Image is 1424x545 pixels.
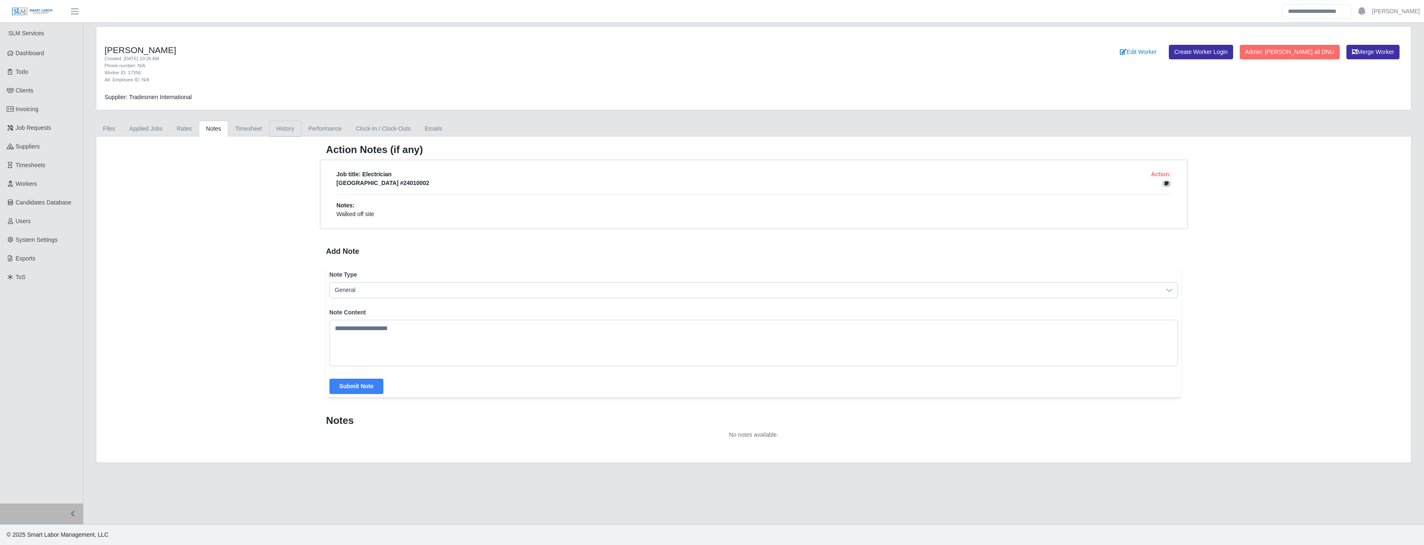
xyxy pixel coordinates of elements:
h4: [PERSON_NAME] [105,45,857,55]
input: Search [1283,4,1351,19]
a: Rates [170,121,199,137]
a: Emails [418,121,449,137]
div: Worker ID: 17356 [105,69,857,76]
div: Alt. Employee ID: N/A [105,76,857,83]
a: History [269,121,302,137]
span: Users [16,218,31,224]
a: Applied Jobs [122,121,170,137]
span: SLM Services [8,30,44,36]
span: Job title: Electrician [336,171,392,178]
button: Submit Note [329,379,383,394]
span: ToS [16,274,26,280]
h3: Notes [326,414,1181,427]
span: Timesheets [16,162,46,168]
span: Workers [16,180,37,187]
a: Create Worker Login [1169,45,1233,59]
span: Todo [16,68,28,75]
button: Admin: [PERSON_NAME] all DNU [1240,45,1340,59]
label: Note Type [329,270,1178,279]
span: Candidates Database [16,199,72,206]
p: Walked off site [336,210,1171,219]
a: Notes [199,121,228,137]
div: Created: [DATE] 10:26 AM [105,55,857,62]
span: System Settings [16,236,58,243]
a: Files [96,121,122,137]
span: Action: [1151,171,1171,178]
a: Edit Note [1162,180,1171,186]
span: © 2025 Smart Labor Management, LLC [7,531,108,538]
label: Note Content [329,308,1178,316]
span: General [330,282,1161,298]
img: SLM Logo [12,7,53,16]
h2: Add Note [326,246,1181,257]
button: Merge Worker [1346,45,1400,59]
a: [PERSON_NAME] [1372,7,1420,16]
a: Performance [301,121,349,137]
span: Supplier: Tradesmen International [105,94,192,100]
h3: Action Notes (if any) [326,143,1181,156]
span: Dashboard [16,50,44,56]
a: Clock-In / Clock-Outs [349,121,417,137]
span: Exports [16,255,35,262]
div: Phone number: N/A [105,62,857,69]
span: Invoicing [16,106,39,112]
a: Edit Worker [1114,45,1162,59]
span: [GEOGRAPHIC_DATA] #24010002 [336,180,429,186]
span: Notes: [336,202,355,209]
a: Timesheet [228,121,269,137]
span: Clients [16,87,34,94]
div: No notes available. [326,431,1181,439]
span: Job Requests [16,124,51,131]
span: Suppliers [16,143,40,150]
